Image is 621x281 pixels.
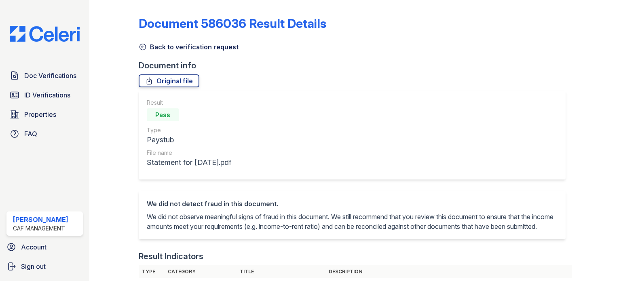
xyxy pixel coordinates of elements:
img: CE_Logo_Blue-a8612792a0a2168367f1c8372b55b34899dd931a85d93a1a3d3e32e68fde9ad4.png [3,26,86,42]
th: Category [165,265,237,278]
div: Result [147,99,231,107]
div: Paystub [147,134,231,146]
a: Doc Verifications [6,68,83,84]
th: Type [139,265,165,278]
span: Sign out [21,262,46,271]
span: Account [21,242,46,252]
th: Description [325,265,572,278]
a: ID Verifications [6,87,83,103]
div: We did not detect fraud in this document. [147,199,558,209]
div: Result Indicators [139,251,203,262]
a: Document 586036 Result Details [139,16,326,31]
div: File name [147,149,231,157]
div: Type [147,126,231,134]
div: Statement for [DATE].pdf [147,157,231,168]
th: Title [237,265,326,278]
div: Document info [139,60,572,71]
span: Properties [24,110,56,119]
a: Original file [139,74,199,87]
p: We did not observe meaningful signs of fraud in this document. We still recommend that you review... [147,212,558,231]
a: Properties [6,106,83,123]
span: ID Verifications [24,90,70,100]
span: Doc Verifications [24,71,76,80]
div: CAF Management [13,224,68,232]
a: Sign out [3,258,86,275]
div: Pass [147,108,179,121]
div: [PERSON_NAME] [13,215,68,224]
span: FAQ [24,129,37,139]
a: Back to verification request [139,42,239,52]
a: Account [3,239,86,255]
a: FAQ [6,126,83,142]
